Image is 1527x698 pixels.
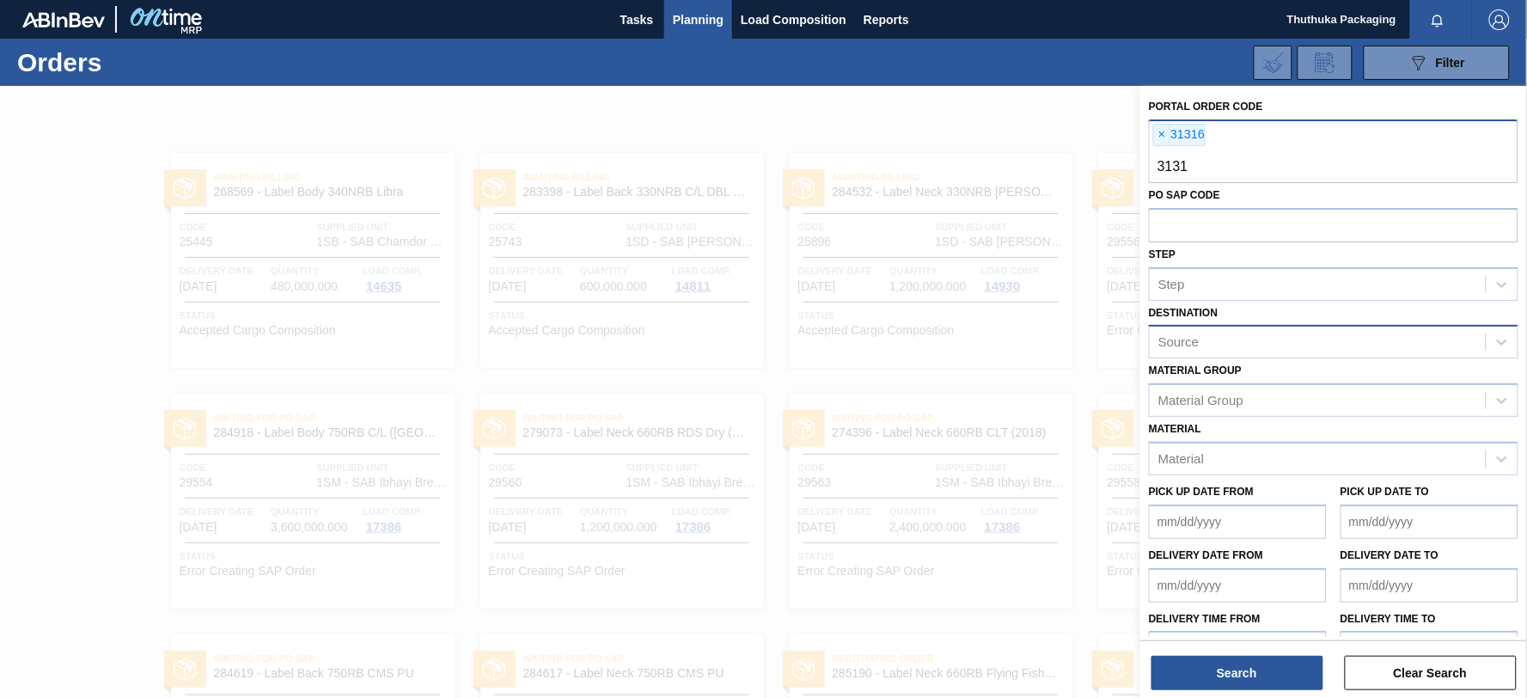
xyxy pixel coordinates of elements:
label: Pick up Date from [1149,486,1254,498]
button: Filter [1364,46,1510,80]
label: Delivery Date from [1149,549,1263,561]
div: 31316 [1153,124,1206,146]
label: Delivery time to [1341,607,1518,632]
label: Step [1149,248,1176,260]
span: Reports [864,9,909,30]
label: Material [1149,423,1201,435]
label: PO SAP Code [1149,189,1220,201]
label: Material Group [1149,364,1242,377]
input: mm/dd/yyyy [1341,568,1518,603]
input: mm/dd/yyyy [1149,505,1327,539]
span: Load Composition [741,9,846,30]
span: Planning [673,9,724,30]
span: × [1154,125,1170,145]
label: Delivery time from [1149,607,1327,632]
span: Tasks [618,9,656,30]
div: Source [1158,335,1200,350]
label: Pick up Date to [1341,486,1429,498]
div: Material [1158,451,1204,466]
label: Portal Order Code [1149,101,1263,113]
label: Delivery Date to [1341,549,1438,561]
div: Material Group [1158,394,1243,408]
div: Import Order Negotiation [1254,46,1292,80]
img: TNhmsLtSVTkK8tSr43FrP2fwEKptu5GPRR3wAAAABJRU5ErkJggg== [22,12,105,28]
input: mm/dd/yyyy [1149,568,1327,603]
span: Filter [1436,56,1465,70]
div: Step [1158,277,1185,291]
input: mm/dd/yyyy [1341,505,1518,539]
button: Notifications [1410,8,1465,32]
label: Destination [1149,307,1218,319]
img: Logout [1489,9,1510,30]
div: Order Review Request [1298,46,1353,80]
h1: Orders [17,52,271,72]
